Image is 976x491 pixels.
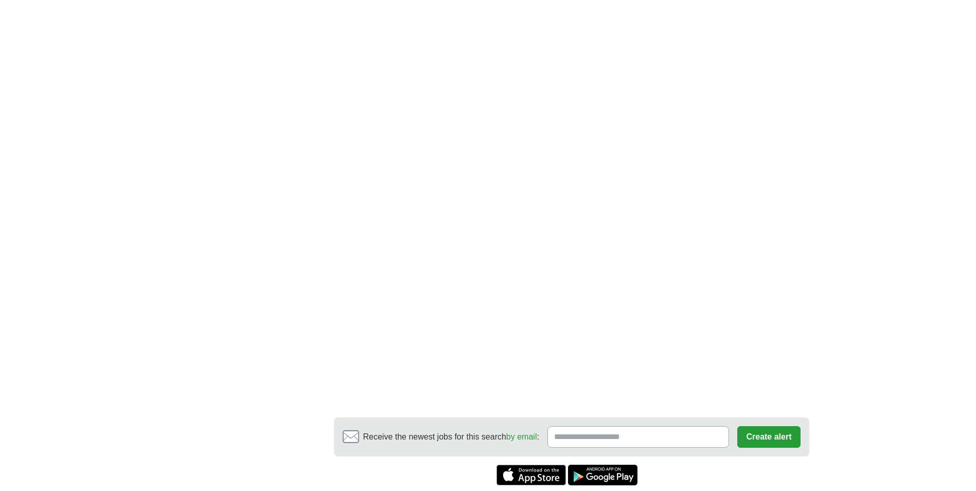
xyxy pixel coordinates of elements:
[363,431,539,443] span: Receive the newest jobs for this search :
[568,465,637,485] a: Get the Android app
[496,465,566,485] a: Get the iPhone app
[737,426,800,448] button: Create alert
[506,432,537,441] a: by email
